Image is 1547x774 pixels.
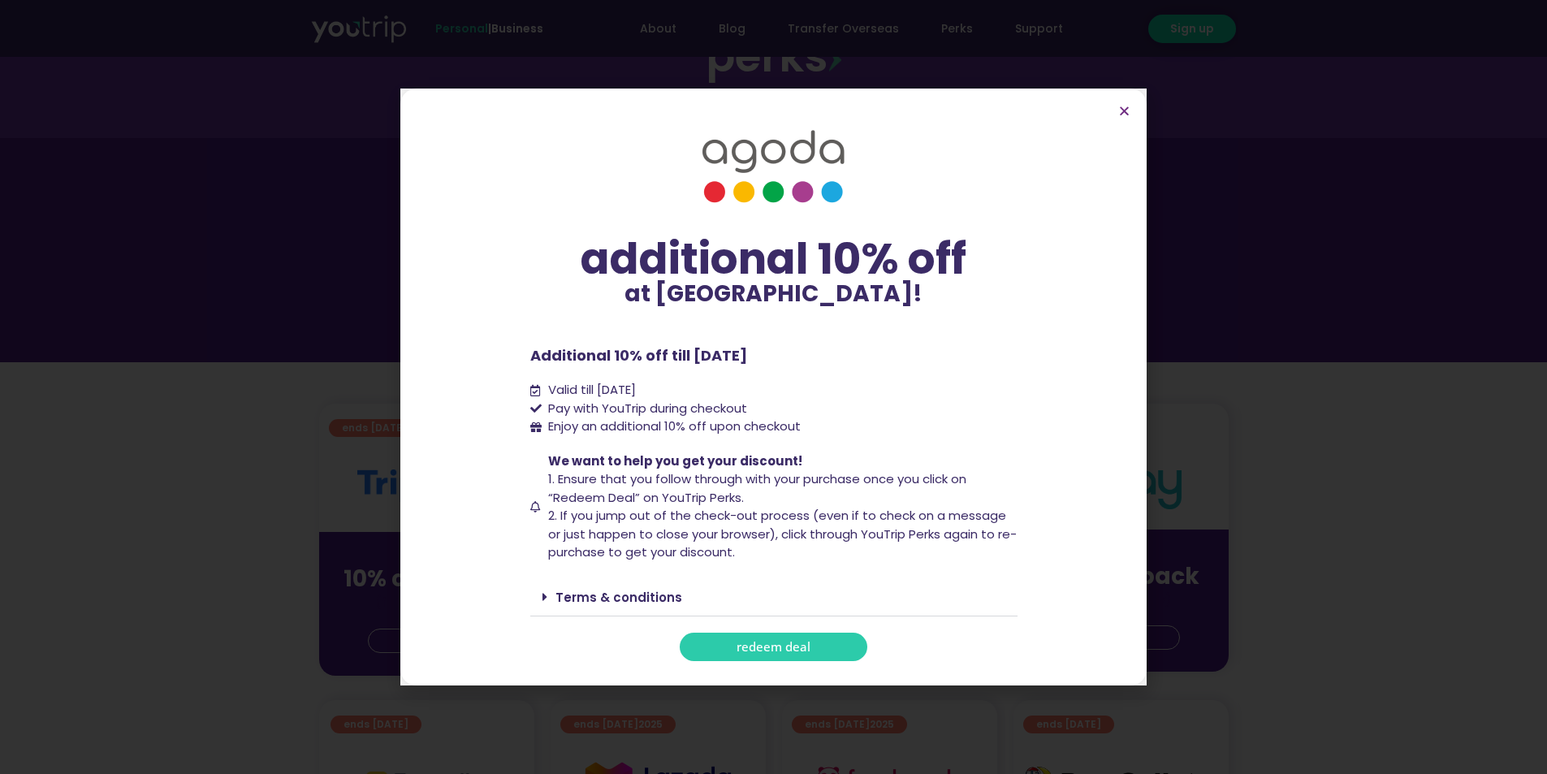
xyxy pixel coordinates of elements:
div: additional 10% off [530,236,1018,283]
a: redeem deal [680,633,867,661]
span: 1. Ensure that you follow through with your purchase once you click on “Redeem Deal” on YouTrip P... [548,470,966,506]
a: Terms & conditions [555,589,682,606]
div: Terms & conditions [530,578,1018,616]
p: Additional 10% off till [DATE] [530,344,1018,366]
p: at [GEOGRAPHIC_DATA]! [530,283,1018,305]
span: 2. If you jump out of the check-out process (even if to check on a message or just happen to clos... [548,507,1017,560]
a: Close [1118,105,1130,117]
span: We want to help you get your discount! [548,452,802,469]
span: Pay with YouTrip during checkout [544,400,747,418]
span: redeem deal [737,641,810,653]
span: Enjoy an additional 10% off upon checkout [548,417,801,435]
span: Valid till [DATE] [544,381,636,400]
